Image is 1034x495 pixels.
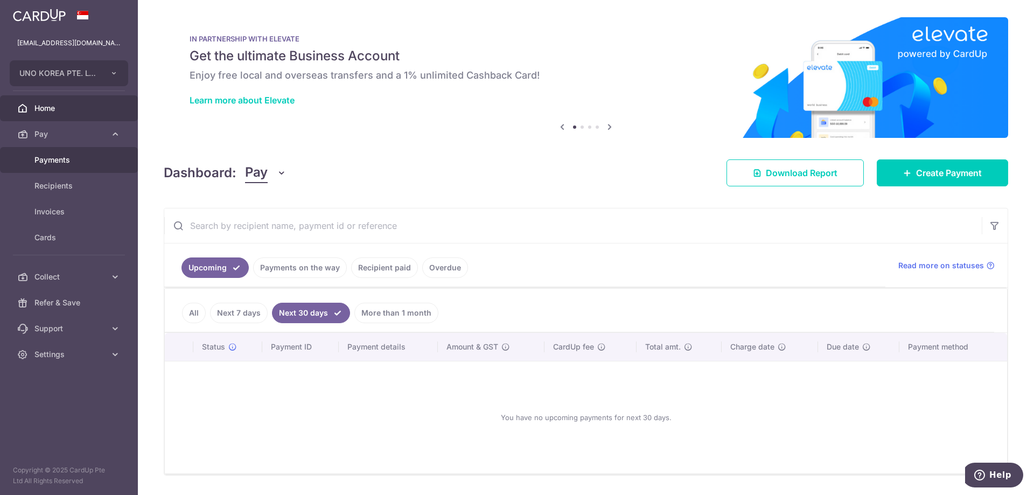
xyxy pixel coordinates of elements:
[17,38,121,48] p: [EMAIL_ADDRESS][DOMAIN_NAME]
[827,341,859,352] span: Due date
[34,232,106,243] span: Cards
[645,341,681,352] span: Total amt.
[34,103,106,114] span: Home
[245,163,287,183] button: Pay
[253,257,347,278] a: Payments on the way
[34,129,106,140] span: Pay
[916,166,982,179] span: Create Payment
[899,333,1007,361] th: Payment method
[190,34,982,43] p: IN PARTNERSHIP WITH ELEVATE
[210,303,268,323] a: Next 7 days
[422,257,468,278] a: Overdue
[34,155,106,165] span: Payments
[965,463,1023,490] iframe: Opens a widget where you can find more information
[181,257,249,278] a: Upcoming
[34,297,106,308] span: Refer & Save
[354,303,438,323] a: More than 1 month
[202,341,225,352] span: Status
[34,206,106,217] span: Invoices
[245,163,268,183] span: Pay
[190,95,295,106] a: Learn more about Elevate
[898,260,984,271] span: Read more on statuses
[34,271,106,282] span: Collect
[190,47,982,65] h5: Get the ultimate Business Account
[164,17,1008,138] img: Renovation banner
[726,159,864,186] a: Download Report
[339,333,438,361] th: Payment details
[182,303,206,323] a: All
[730,341,774,352] span: Charge date
[898,260,995,271] a: Read more on statuses
[164,163,236,183] h4: Dashboard:
[351,257,418,278] a: Recipient paid
[19,68,99,79] span: UNO KOREA PTE. LTD.
[178,370,994,465] div: You have no upcoming payments for next 30 days.
[272,303,350,323] a: Next 30 days
[262,333,339,361] th: Payment ID
[446,341,498,352] span: Amount & GST
[877,159,1008,186] a: Create Payment
[13,9,66,22] img: CardUp
[766,166,837,179] span: Download Report
[34,180,106,191] span: Recipients
[164,208,982,243] input: Search by recipient name, payment id or reference
[10,60,128,86] button: UNO KOREA PTE. LTD.
[190,69,982,82] h6: Enjoy free local and overseas transfers and a 1% unlimited Cashback Card!
[553,341,594,352] span: CardUp fee
[34,349,106,360] span: Settings
[34,323,106,334] span: Support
